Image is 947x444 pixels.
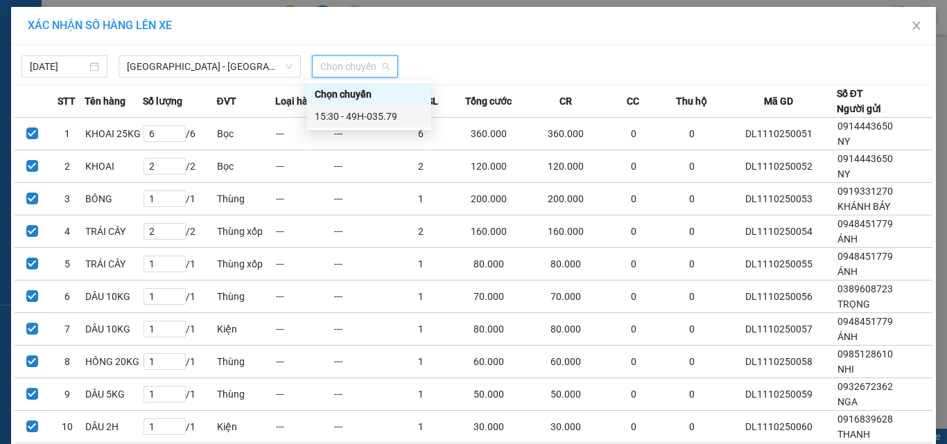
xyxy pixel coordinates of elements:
td: 5 [50,248,85,281]
td: 1 [392,313,450,346]
span: 0948451779 [837,251,893,262]
td: --- [275,378,333,411]
td: 160.000 [450,215,527,248]
td: 0 [605,215,663,248]
td: 0 [663,118,721,150]
span: NY [837,136,850,147]
td: --- [275,248,333,281]
td: 0 [605,150,663,183]
span: NHI [837,364,854,375]
td: / 1 [143,313,216,346]
td: 120.000 [527,150,604,183]
td: 0 [663,183,721,215]
td: Kiện [216,411,275,443]
td: / 1 [143,281,216,313]
td: --- [333,118,392,150]
td: 9 [50,378,85,411]
td: 360.000 [450,118,527,150]
td: --- [275,150,333,183]
td: --- [275,118,333,150]
td: Bọc [216,150,275,183]
span: Tên hàng [85,94,125,109]
td: --- [275,183,333,215]
td: 0 [605,281,663,313]
td: 360.000 [527,118,604,150]
div: Chọn chuyến [315,87,423,102]
span: CR [559,94,572,109]
td: 80.000 [450,248,527,281]
td: 10 [50,411,85,443]
span: 0914443650 [837,121,893,132]
td: --- [333,281,392,313]
span: STT [58,94,76,109]
span: close [911,20,922,31]
span: Tổng cước [465,94,512,109]
td: 2 [50,150,85,183]
td: 0 [663,248,721,281]
div: Chọn chuyến [306,83,431,105]
td: DL1110250053 [721,183,837,215]
td: 0 [663,313,721,346]
td: DÂU 10KG [85,281,143,313]
td: DL1110250055 [721,248,837,281]
span: 0919331270 [837,186,893,197]
span: NGA [837,396,858,407]
td: --- [333,248,392,281]
span: NY [837,168,850,179]
td: / 2 [143,150,216,183]
span: 0948451779 [837,218,893,229]
td: 0 [605,346,663,378]
span: 0932672362 [837,381,893,392]
span: TRỌNG [837,299,870,310]
div: Số ĐT Người gửi [837,86,881,116]
td: Thùng [216,346,275,378]
td: --- [333,183,392,215]
td: 1 [392,346,450,378]
td: 8 [50,346,85,378]
td: Thùng xốp [216,248,275,281]
td: / 6 [143,118,216,150]
span: ĐVT [216,94,236,109]
td: 60.000 [527,346,604,378]
td: 0 [605,183,663,215]
td: 1 [50,118,85,150]
td: --- [275,215,333,248]
td: Thùng [216,183,275,215]
td: 7 [50,313,85,346]
td: Bọc [216,118,275,150]
span: Thu hộ [676,94,707,109]
span: Mã GD [764,94,793,109]
td: DÂU 10KG [85,313,143,346]
span: Chọn chuyến [320,56,390,77]
span: THANH [837,429,870,440]
span: 0914443650 [837,153,893,164]
td: 80.000 [450,313,527,346]
td: KHOAI 25KG [85,118,143,150]
td: Kiện [216,313,275,346]
td: DL1110250051 [721,118,837,150]
td: 1 [392,411,450,443]
td: Thùng xốp [216,215,275,248]
td: 30.000 [527,411,604,443]
td: --- [333,313,392,346]
span: Số lượng [143,94,182,109]
td: 0 [663,378,721,411]
td: / 1 [143,183,216,215]
span: ÁNH [837,331,858,342]
td: DL1110250058 [721,346,837,378]
td: 70.000 [450,281,527,313]
td: BÔNG [85,183,143,215]
td: 2 [392,215,450,248]
div: 15:30 - 49H-035.79 [315,109,423,124]
td: 0 [605,411,663,443]
td: DL1110250057 [721,313,837,346]
td: TRÁI CÂY [85,215,143,248]
td: / 1 [143,411,216,443]
td: --- [333,215,392,248]
td: DL1110250056 [721,281,837,313]
td: 120.000 [450,150,527,183]
td: 160.000 [527,215,604,248]
td: 1 [392,248,450,281]
td: 0 [663,346,721,378]
td: 6 [392,118,450,150]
